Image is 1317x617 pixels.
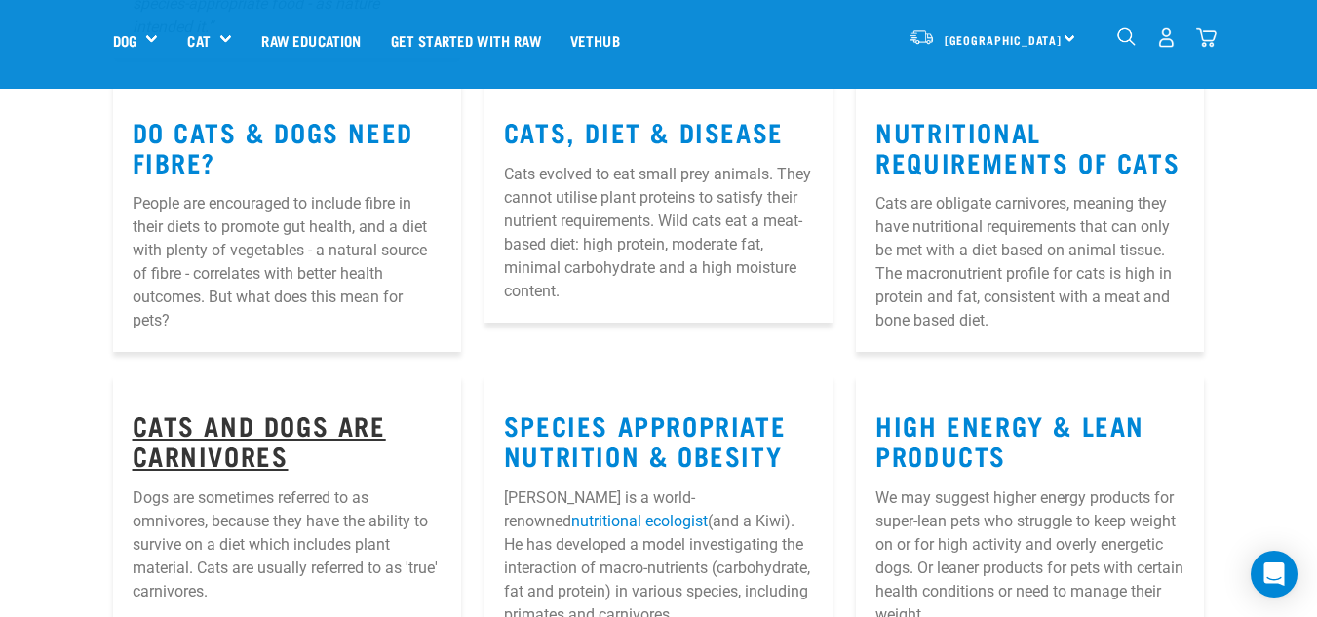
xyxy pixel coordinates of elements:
div: Open Intercom Messenger [1251,551,1298,598]
a: High Energy & Lean Products [875,417,1144,462]
img: van-moving.png [909,28,935,46]
p: Cats evolved to eat small prey animals. They cannot utilise plant proteins to satisfy their nutri... [504,163,813,303]
p: People are encouraged to include fibre in their diets to promote gut health, and a diet with plen... [133,192,442,332]
img: user.png [1156,27,1177,48]
img: home-icon@2x.png [1196,27,1217,48]
a: Cat [187,29,210,52]
a: Do Cats & Dogs Need Fibre? [133,124,413,169]
img: home-icon-1@2x.png [1117,27,1136,46]
p: Cats are obligate carnivores, meaning they have nutritional requirements that can only be met wit... [875,192,1184,332]
a: Cats, Diet & Disease [504,124,784,138]
a: Dog [113,29,136,52]
a: nutritional ecologist [571,512,708,530]
a: Cats and Dogs Are Carnivores [133,417,386,462]
a: Species Appropriate Nutrition & Obesity [504,417,786,462]
p: Dogs are sometimes referred to as omnivores, because they have the ability to survive on a diet w... [133,486,442,603]
a: Vethub [556,1,635,79]
a: Raw Education [247,1,375,79]
a: Nutritional Requirements of Cats [875,124,1180,169]
a: Get started with Raw [376,1,556,79]
span: [GEOGRAPHIC_DATA] [945,36,1063,43]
